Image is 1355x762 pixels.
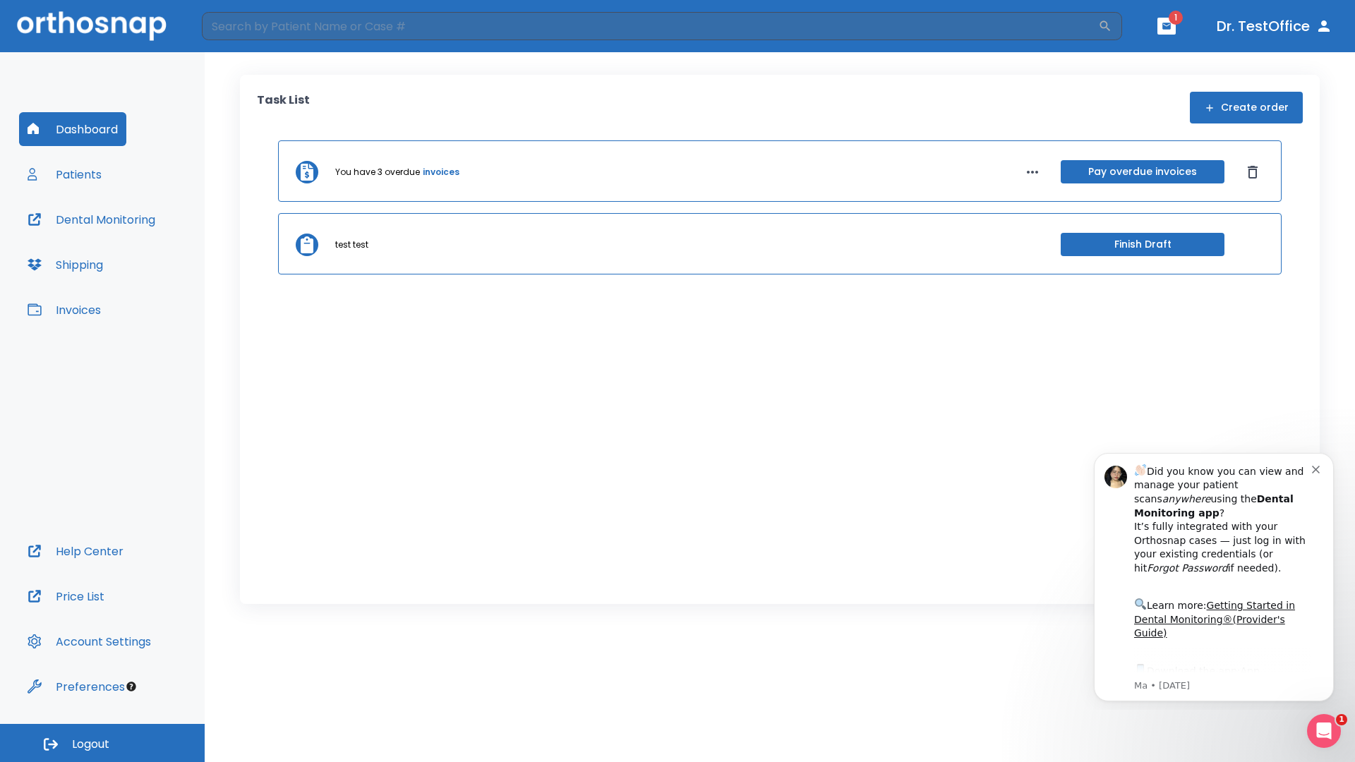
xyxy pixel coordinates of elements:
[19,293,109,327] button: Invoices
[1190,92,1303,123] button: Create order
[257,92,310,123] p: Task List
[19,202,164,236] button: Dental Monitoring
[1061,160,1224,183] button: Pay overdue invoices
[19,157,110,191] button: Patients
[19,112,126,146] button: Dashboard
[1169,11,1183,25] span: 1
[17,11,167,40] img: Orthosnap
[1073,440,1355,710] iframe: Intercom notifications message
[239,22,251,33] button: Dismiss notification
[1241,161,1264,183] button: Dismiss
[1307,714,1341,748] iframe: Intercom live chat
[202,12,1098,40] input: Search by Patient Name or Case #
[19,579,113,613] button: Price List
[19,670,133,703] button: Preferences
[1211,13,1338,39] button: Dr. TestOffice
[423,166,459,179] a: invoices
[335,238,368,251] p: test test
[19,624,159,658] button: Account Settings
[61,222,239,294] div: Download the app: | ​ Let us know if you need help getting started!
[19,534,132,568] button: Help Center
[335,166,420,179] p: You have 3 overdue
[19,248,112,282] button: Shipping
[61,225,187,250] a: App Store
[1061,233,1224,256] button: Finish Draft
[61,239,239,252] p: Message from Ma, sent 6w ago
[72,737,109,752] span: Logout
[125,680,138,693] div: Tooltip anchor
[1336,714,1347,725] span: 1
